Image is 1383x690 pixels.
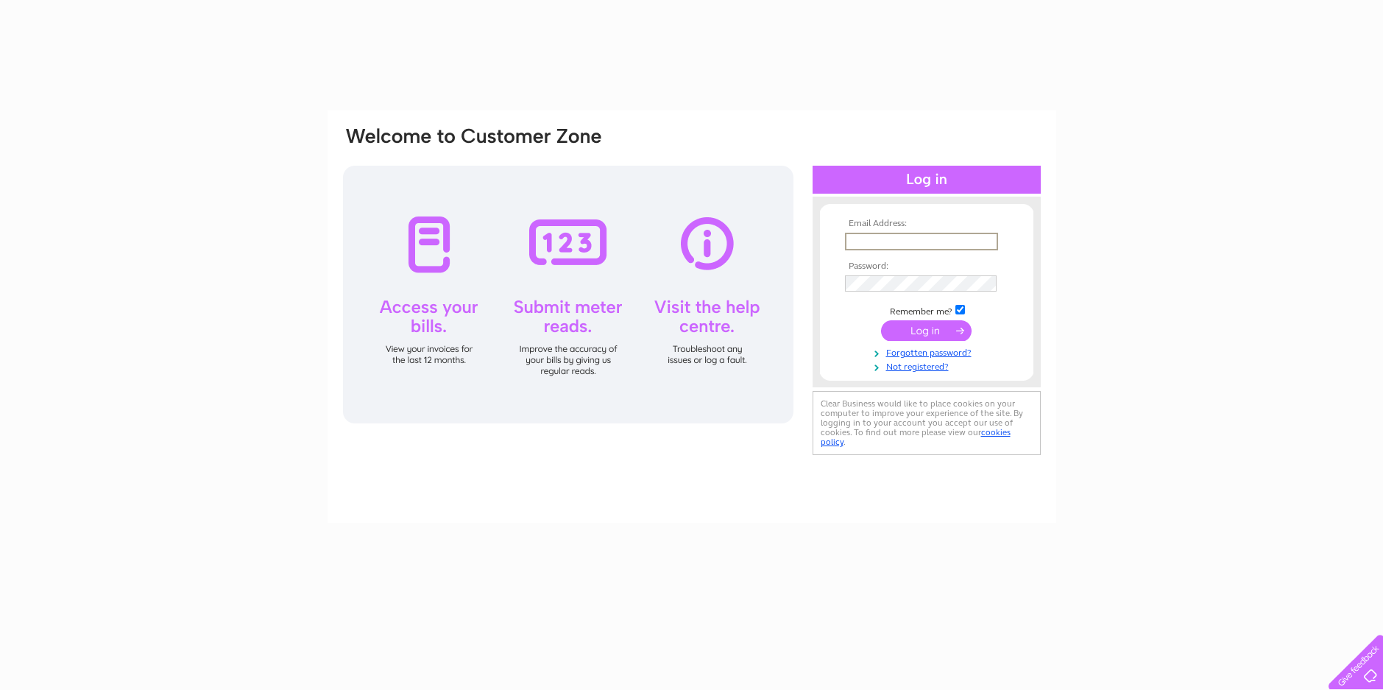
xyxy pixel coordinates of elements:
th: Password: [841,261,1012,272]
div: Clear Business would like to place cookies on your computer to improve your experience of the sit... [813,391,1041,455]
input: Submit [881,320,972,341]
th: Email Address: [841,219,1012,229]
td: Remember me? [841,303,1012,317]
a: Not registered? [845,359,1012,373]
a: cookies policy [821,427,1011,447]
a: Forgotten password? [845,345,1012,359]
